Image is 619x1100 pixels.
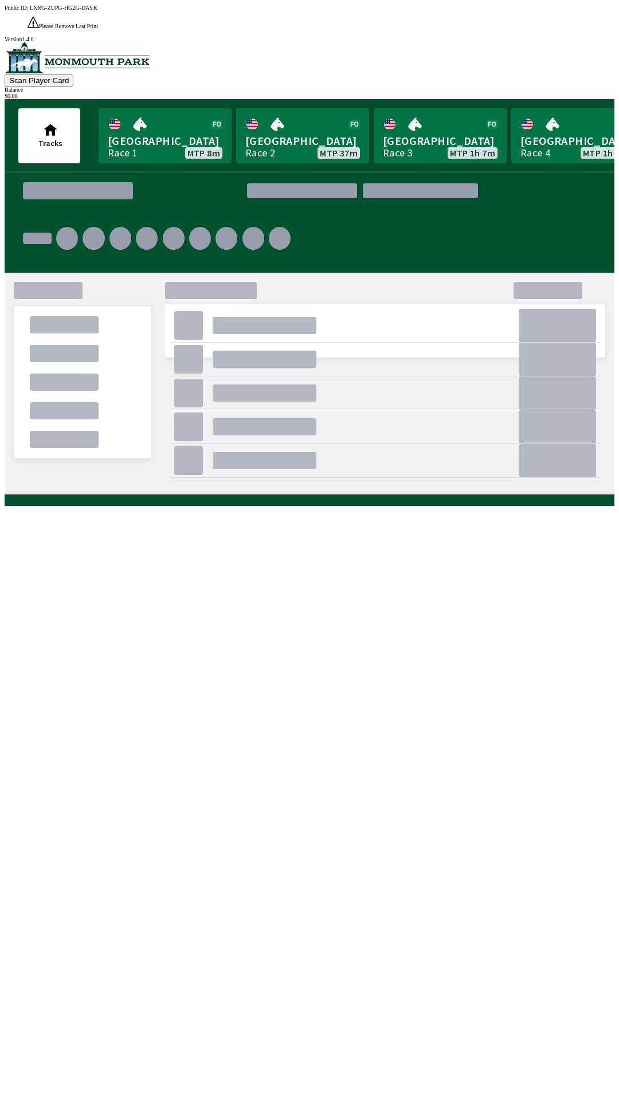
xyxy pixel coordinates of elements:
[213,452,316,469] div: .
[320,148,358,158] span: MTP 37m
[30,345,99,362] div: .
[108,148,138,158] div: Race 1
[519,343,596,376] div: .
[174,345,203,374] div: .
[38,138,62,148] span: Tracks
[23,233,52,244] div: .
[108,133,222,148] span: [GEOGRAPHIC_DATA]
[30,316,99,333] div: .
[5,36,614,42] div: Version 1.4.0
[519,410,596,443] div: .
[5,5,614,11] div: Public ID:
[14,282,83,299] div: .
[136,227,158,250] div: .
[245,133,360,148] span: [GEOGRAPHIC_DATA]
[18,108,80,163] button: Tracks
[30,374,99,391] div: .
[484,186,596,195] div: .
[236,108,369,163] a: [GEOGRAPHIC_DATA]Race 2MTP 37m
[213,384,316,402] div: .
[216,227,237,250] div: .
[5,87,614,93] div: Balance
[174,311,203,340] div: .
[374,108,507,163] a: [GEOGRAPHIC_DATA]Race 3MTP 1h 7m
[109,227,131,250] div: .
[30,431,99,448] div: .
[519,376,596,410] div: .
[383,133,497,148] span: [GEOGRAPHIC_DATA]
[83,227,104,250] div: .
[189,227,211,250] div: .
[295,222,596,280] div: .
[213,351,316,368] div: .
[30,402,99,419] div: .
[519,444,596,477] div: .
[213,317,316,334] div: .
[174,446,203,475] div: .
[30,5,97,11] span: LXRG-ZUPG-HG2G-DAYK
[383,148,413,158] div: Race 3
[56,227,78,250] div: .
[5,93,614,99] div: $ 0.00
[39,23,98,29] span: Please Remove Last Print
[5,74,73,87] button: Scan Player Card
[269,227,291,250] div: .
[520,148,550,158] div: Race 4
[174,379,203,407] div: .
[245,148,275,158] div: Race 2
[163,227,185,250] div: .
[242,227,264,250] div: .
[99,108,232,163] a: [GEOGRAPHIC_DATA]Race 1MTP 8m
[519,309,596,342] div: .
[165,369,605,495] div: .
[174,412,203,441] div: .
[450,148,495,158] span: MTP 1h 7m
[213,418,316,435] div: .
[187,148,220,158] span: MTP 8m
[5,42,150,73] img: venue logo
